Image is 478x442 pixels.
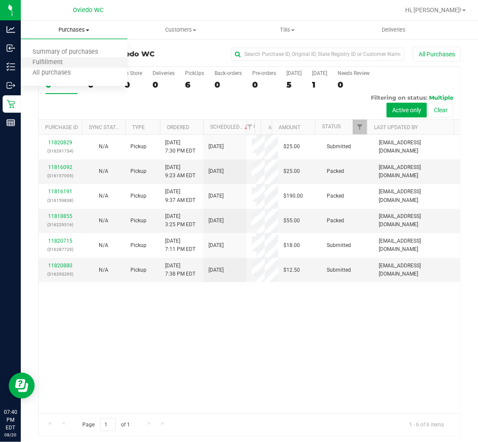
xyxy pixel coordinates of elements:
[234,21,341,39] a: Tills
[231,48,404,61] input: Search Purchase ID, Original ID, State Registry ID or Customer Name...
[261,120,272,135] th: Address
[130,241,146,250] span: Pickup
[429,94,453,101] span: Multiple
[21,49,110,56] span: Summary of purchases
[99,241,108,250] button: N/A
[374,124,418,130] a: Last Updated By
[353,120,367,134] a: Filter
[286,80,302,90] div: 5
[99,242,108,248] span: Not Applicable
[21,26,127,34] span: Purchases
[44,196,77,205] p: (316159838)
[44,245,77,253] p: (316287729)
[208,143,224,151] span: [DATE]
[48,164,72,170] a: 11816092
[45,124,78,130] a: Purchase ID
[165,163,195,180] span: [DATE] 9:23 AM EDT
[165,212,195,229] span: [DATE] 3:25 PM EDT
[165,262,195,278] span: [DATE] 7:38 PM EDT
[7,118,15,127] inline-svg: Reports
[99,218,108,224] span: Not Applicable
[153,70,175,76] div: Deliveries
[286,70,302,76] div: [DATE]
[21,21,127,39] a: Purchases Summary of purchases Fulfillment All purchases
[185,80,204,90] div: 6
[124,80,142,90] div: 0
[99,267,108,273] span: Not Applicable
[48,238,72,244] a: 11820715
[327,217,344,225] span: Packed
[127,21,234,39] a: Customers
[413,47,461,62] button: All Purchases
[252,70,276,76] div: Pre-orders
[130,192,146,200] span: Pickup
[208,192,224,200] span: [DATE]
[283,143,300,151] span: $25.00
[338,70,370,76] div: Needs Review
[327,143,351,151] span: Submitted
[44,172,77,180] p: (316157095)
[338,80,370,90] div: 0
[379,212,455,229] span: [EMAIL_ADDRESS][DOMAIN_NAME]
[99,217,108,225] button: N/A
[132,124,145,130] a: Type
[100,418,116,432] input: 1
[283,192,303,200] span: $190.00
[48,188,72,195] a: 11816191
[167,124,189,130] a: Ordered
[99,143,108,149] span: Not Applicable
[89,124,122,130] a: Sync Status
[379,262,455,278] span: [EMAIL_ADDRESS][DOMAIN_NAME]
[7,81,15,90] inline-svg: Outbound
[130,266,146,274] span: Pickup
[99,266,108,274] button: N/A
[21,69,82,77] span: All purchases
[312,80,327,90] div: 1
[7,62,15,71] inline-svg: Inventory
[73,6,104,14] span: Oviedo WC
[379,188,455,204] span: [EMAIL_ADDRESS][DOMAIN_NAME]
[208,167,224,175] span: [DATE]
[75,418,137,432] span: Page of 1
[327,266,351,274] span: Submitted
[327,241,351,250] span: Submitted
[242,120,257,134] a: Filter
[113,50,155,58] span: Oviedo WC
[327,167,344,175] span: Packed
[327,192,344,200] span: Packed
[208,241,224,250] span: [DATE]
[428,103,453,117] button: Clear
[252,80,276,90] div: 0
[165,139,195,155] span: [DATE] 7:30 PM EDT
[379,139,455,155] span: [EMAIL_ADDRESS][DOMAIN_NAME]
[48,140,72,146] a: 11820829
[7,100,15,108] inline-svg: Retail
[44,221,77,229] p: (316229516)
[130,167,146,175] span: Pickup
[99,167,108,175] button: N/A
[215,70,242,76] div: Back-orders
[402,418,451,431] span: 1 - 6 of 6 items
[387,103,427,117] button: Active only
[370,26,417,34] span: Deliveries
[208,217,224,225] span: [DATE]
[165,237,195,253] span: [DATE] 7:11 PM EDT
[371,94,427,101] span: Filtering on status:
[130,143,146,151] span: Pickup
[21,59,75,66] span: Fulfillment
[279,124,300,130] a: Amount
[44,270,77,278] p: (316293295)
[48,263,72,269] a: 11820880
[283,241,300,250] span: $18.00
[99,168,108,174] span: Not Applicable
[99,193,108,199] span: Not Applicable
[4,432,17,438] p: 08/20
[322,123,341,130] a: Status
[210,124,250,130] a: Scheduled
[7,44,15,52] inline-svg: Inbound
[7,25,15,34] inline-svg: Analytics
[405,6,462,13] span: Hi, [PERSON_NAME]!
[9,373,35,399] iframe: Resource center
[128,26,234,34] span: Customers
[208,266,224,274] span: [DATE]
